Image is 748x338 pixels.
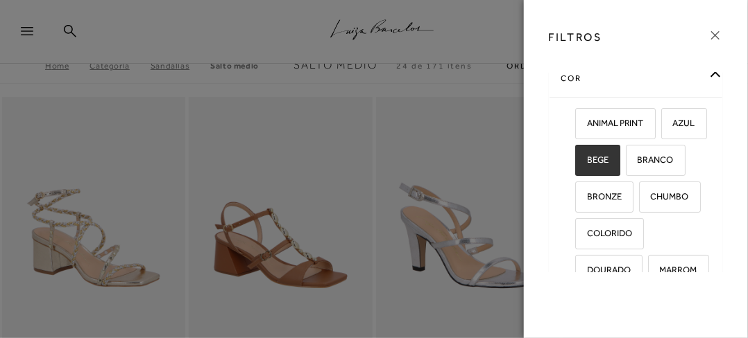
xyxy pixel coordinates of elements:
[577,191,622,202] span: BRONZE
[624,155,638,169] input: BRANCO
[577,154,609,165] span: BEGE
[577,118,644,128] span: ANIMAL PRINT
[659,118,673,132] input: AZUL
[637,192,651,206] input: CHUMBO
[573,155,587,169] input: BEGE
[663,118,695,128] span: AZUL
[573,118,587,132] input: ANIMAL PRINT
[640,191,689,202] span: CHUMBO
[577,228,632,238] span: COLORIDO
[646,265,660,279] input: MARROM
[649,265,697,275] span: MARROM
[573,229,587,242] input: COLORIDO
[577,265,631,275] span: DOURADO
[550,60,722,97] div: cor
[573,192,587,206] input: BRONZE
[627,154,674,165] span: BRANCO
[573,265,587,279] input: DOURADO
[549,29,602,45] h3: FILTROS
